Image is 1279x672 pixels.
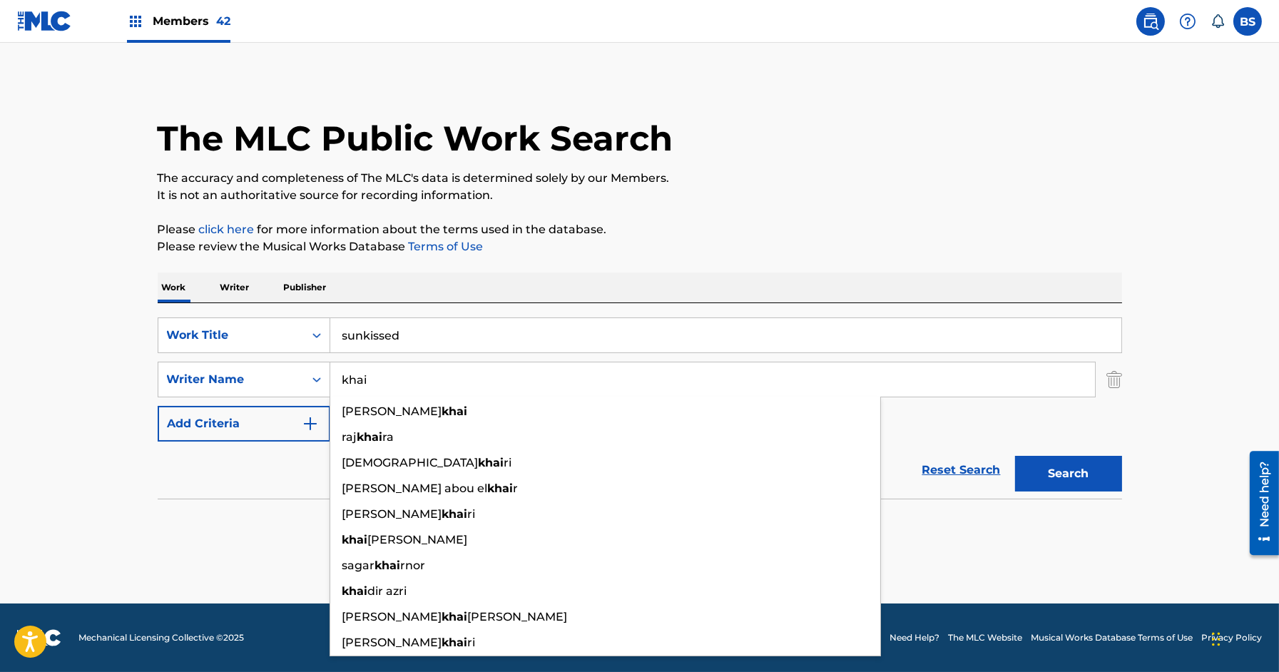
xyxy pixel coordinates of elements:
span: [PERSON_NAME] abou el [342,482,488,495]
p: Please review the Musical Works Database [158,238,1122,255]
span: r [514,482,519,495]
strong: khai [442,636,468,649]
strong: khai [375,559,401,572]
span: [PERSON_NAME] [468,610,568,623]
span: raj [342,430,357,444]
p: Writer [216,273,254,302]
span: [PERSON_NAME] [342,404,442,418]
span: sagar [342,559,375,572]
span: ri [504,456,512,469]
img: logo [17,629,61,646]
a: Privacy Policy [1201,631,1262,644]
img: help [1179,13,1196,30]
p: The accuracy and completeness of The MLC's data is determined solely by our Members. [158,170,1122,187]
div: Drag [1212,618,1221,661]
strong: khai [479,456,504,469]
span: [PERSON_NAME] [342,610,442,623]
span: ra [383,430,394,444]
div: Writer Name [167,371,295,388]
iframe: Chat Widget [1208,604,1279,672]
a: Reset Search [915,454,1008,486]
a: click here [199,223,255,236]
span: [PERSON_NAME] [368,533,468,546]
span: [PERSON_NAME] [342,636,442,649]
strong: khai [442,507,468,521]
h1: The MLC Public Work Search [158,117,673,160]
strong: khai [442,404,468,418]
img: 9d2ae6d4665cec9f34b9.svg [302,415,319,432]
span: ri [468,636,476,649]
a: Musical Works Database Terms of Use [1031,631,1193,644]
img: Top Rightsholders [127,13,144,30]
iframe: Resource Center [1239,445,1279,560]
strong: khai [342,533,368,546]
a: Public Search [1136,7,1165,36]
img: search [1142,13,1159,30]
span: Members [153,13,230,29]
p: Publisher [280,273,331,302]
div: Work Title [167,327,295,344]
span: rnor [401,559,426,572]
div: Notifications [1211,14,1225,29]
span: [DEMOGRAPHIC_DATA] [342,456,479,469]
strong: khai [488,482,514,495]
strong: khai [442,610,468,623]
img: Delete Criterion [1106,362,1122,397]
strong: khai [342,584,368,598]
span: dir azri [368,584,407,598]
div: Help [1173,7,1202,36]
p: Work [158,273,190,302]
strong: khai [357,430,383,444]
span: 42 [216,14,230,28]
form: Search Form [158,317,1122,499]
span: [PERSON_NAME] [342,507,442,521]
a: Need Help? [890,631,939,644]
button: Add Criteria [158,406,330,442]
span: Mechanical Licensing Collective © 2025 [78,631,244,644]
span: ri [468,507,476,521]
img: MLC Logo [17,11,72,31]
p: It is not an authoritative source for recording information. [158,187,1122,204]
a: Terms of Use [406,240,484,253]
div: User Menu [1233,7,1262,36]
a: The MLC Website [948,631,1022,644]
button: Search [1015,456,1122,492]
p: Please for more information about the terms used in the database. [158,221,1122,238]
